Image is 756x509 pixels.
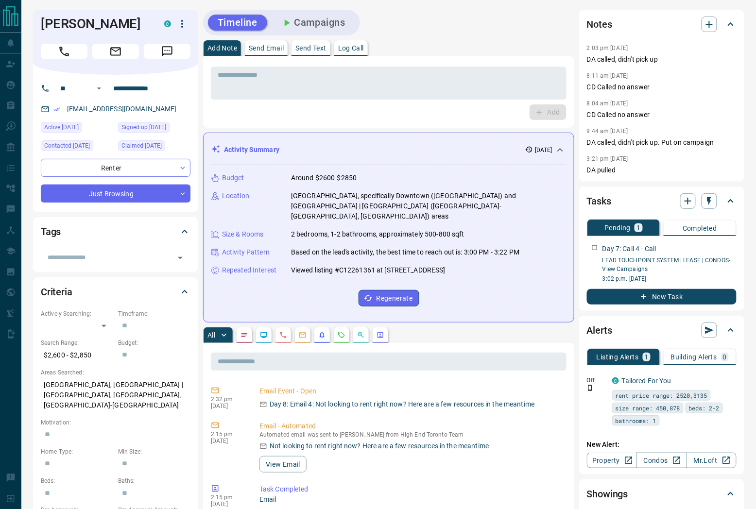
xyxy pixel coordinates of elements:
[41,418,190,427] p: Motivation:
[249,45,284,51] p: Send Email
[597,354,639,360] p: Listing Alerts
[41,284,72,300] h2: Criteria
[41,347,113,363] p: $2,600 - $2,850
[118,447,190,456] p: Min Size:
[41,339,113,347] p: Search Range:
[211,403,245,409] p: [DATE]
[587,100,628,107] p: 8:04 am [DATE]
[41,447,113,456] p: Home Type:
[41,280,190,304] div: Criteria
[587,482,737,506] div: Showings
[211,396,245,403] p: 2:32 pm
[41,140,113,154] div: Fri Sep 12 2025
[241,331,248,339] svg: Notes
[118,339,190,347] p: Budget:
[259,431,563,438] p: Automated email was sent to [PERSON_NAME] from High End Toronto Team
[41,309,113,318] p: Actively Searching:
[587,54,737,65] p: DA called, didn't pick up
[270,399,534,409] p: Day 8: Email 4: Not looking to rent right now? Here are a few resources in the meantime
[377,331,384,339] svg: Agent Actions
[295,45,326,51] p: Send Text
[587,13,737,36] div: Notes
[587,453,637,468] a: Property
[41,220,190,243] div: Tags
[587,289,737,305] button: New Task
[118,309,190,318] p: Timeframe:
[291,191,566,221] p: [GEOGRAPHIC_DATA], specifically Downtown ([GEOGRAPHIC_DATA]) and [GEOGRAPHIC_DATA] | [GEOGRAPHIC_...
[222,173,244,183] p: Budget
[222,191,249,201] p: Location
[291,173,357,183] p: Around $2600-$2850
[121,122,166,132] span: Signed up [DATE]
[259,456,307,473] button: View Email
[587,110,737,120] p: CD Called no answer
[207,45,237,51] p: Add Note
[602,274,737,283] p: 3:02 p.m. [DATE]
[271,15,355,31] button: Campaigns
[41,185,190,203] div: Just Browsing
[41,16,150,32] h1: [PERSON_NAME]
[318,331,326,339] svg: Listing Alerts
[222,247,270,257] p: Activity Pattern
[587,193,611,209] h2: Tasks
[587,385,594,391] svg: Push Notification Only
[338,45,364,51] p: Log Call
[587,440,737,450] p: New Alert:
[671,354,717,360] p: Building Alerts
[207,332,215,339] p: All
[616,416,656,425] span: bathrooms: 1
[587,322,612,338] h2: Alerts
[211,431,245,438] p: 2:15 pm
[41,122,113,136] div: Sat Sep 06 2025
[279,331,287,339] svg: Calls
[612,377,619,384] div: condos.ca
[687,453,737,468] a: Mr.Loft
[587,165,737,175] p: DA pulled
[41,44,87,59] span: Call
[211,141,566,159] div: Activity Summary[DATE]
[683,225,717,232] p: Completed
[259,421,563,431] p: Email - Automated
[587,128,628,135] p: 9:44 am [DATE]
[67,105,177,113] a: [EMAIL_ADDRESS][DOMAIN_NAME]
[622,377,671,385] a: Tailored For You
[41,476,113,485] p: Beds:
[270,441,489,451] p: Not looking to rent right now? Here are a few resources in the meantime
[604,224,631,231] p: Pending
[636,453,687,468] a: Condos
[211,494,245,501] p: 2:15 pm
[222,265,276,275] p: Repeated Interest
[587,486,628,502] h2: Showings
[587,155,628,162] p: 3:21 pm [DATE]
[359,290,419,306] button: Regenerate
[164,20,171,27] div: condos.ca
[587,137,737,148] p: DA called, didn't pick up. Put on campaign
[222,229,264,239] p: Size & Rooms
[587,45,628,51] p: 2:03 pm [DATE]
[144,44,190,59] span: Message
[723,354,727,360] p: 0
[41,159,190,177] div: Renter
[587,319,737,342] div: Alerts
[211,438,245,444] p: [DATE]
[208,15,267,31] button: Timeline
[259,386,563,396] p: Email Event - Open
[587,72,628,79] p: 8:11 am [DATE]
[41,377,190,413] p: [GEOGRAPHIC_DATA], [GEOGRAPHIC_DATA] | [GEOGRAPHIC_DATA], [GEOGRAPHIC_DATA], [GEOGRAPHIC_DATA]-[G...
[689,403,720,413] span: beds: 2-2
[44,141,90,151] span: Contacted [DATE]
[211,501,245,508] p: [DATE]
[357,331,365,339] svg: Opportunities
[291,265,446,275] p: Viewed listing #C12261361 at [STREET_ADDRESS]
[53,106,60,113] svg: Email Verified
[93,83,105,94] button: Open
[291,229,464,239] p: 2 bedrooms, 1-2 bathrooms, approximately 500-800 sqft
[587,82,737,92] p: CD Called no answer
[587,17,612,32] h2: Notes
[41,224,61,239] h2: Tags
[602,244,656,254] p: Day 7: Call 4 - Call
[260,331,268,339] svg: Lead Browsing Activity
[121,141,162,151] span: Claimed [DATE]
[338,331,345,339] svg: Requests
[259,484,563,494] p: Task Completed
